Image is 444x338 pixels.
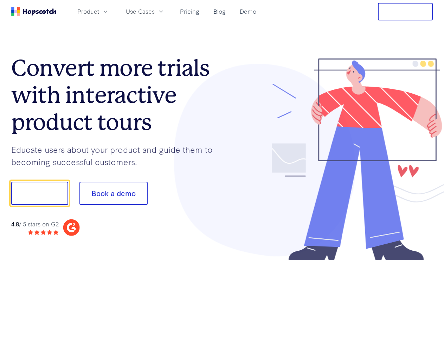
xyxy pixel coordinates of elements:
button: Book a demo [79,182,148,205]
a: Blog [211,6,229,17]
span: Use Cases [126,7,155,16]
a: Demo [237,6,259,17]
div: / 5 stars on G2 [11,220,59,229]
button: Show me! [11,182,68,205]
a: Pricing [177,6,202,17]
button: Free Trial [378,3,433,20]
p: Educate users about your product and guide them to becoming successful customers. [11,143,222,168]
h1: Convert more trials with interactive product tours [11,55,222,136]
button: Product [73,6,113,17]
span: Product [77,7,99,16]
a: Home [11,7,56,16]
button: Use Cases [122,6,169,17]
strong: 4.8 [11,220,19,228]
